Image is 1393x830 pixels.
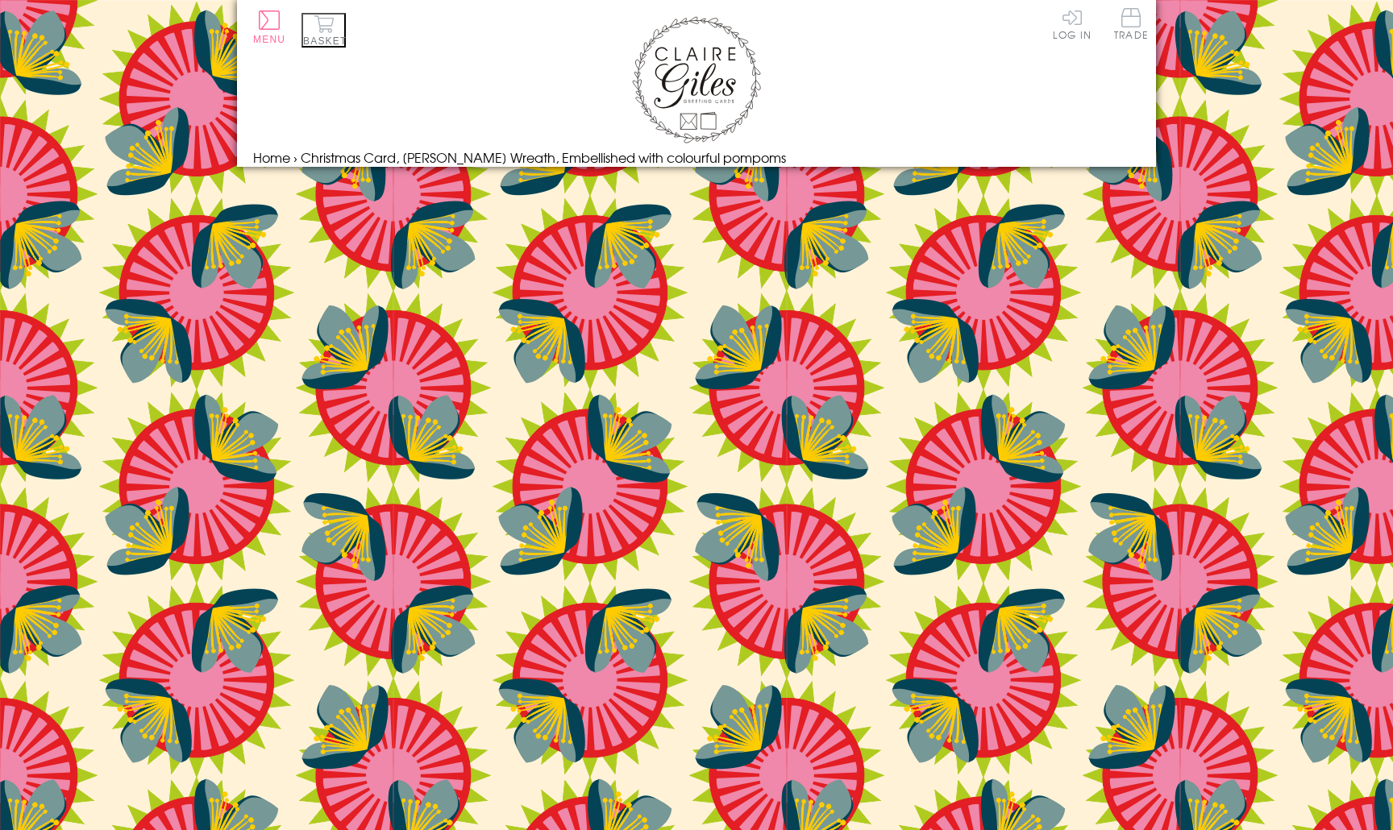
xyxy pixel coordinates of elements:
button: Basket [301,13,346,48]
a: Home [253,147,290,167]
span: Trade [1114,8,1148,39]
a: Log In [1053,8,1092,39]
span: Menu [253,34,285,45]
span: Christmas Card, [PERSON_NAME] Wreath, Embellished with colourful pompoms [301,147,786,167]
a: Trade [1114,8,1148,43]
button: Menu [253,10,285,45]
span: › [293,147,297,167]
img: Claire Giles Greetings Cards [632,16,761,143]
nav: breadcrumbs [253,147,1140,167]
